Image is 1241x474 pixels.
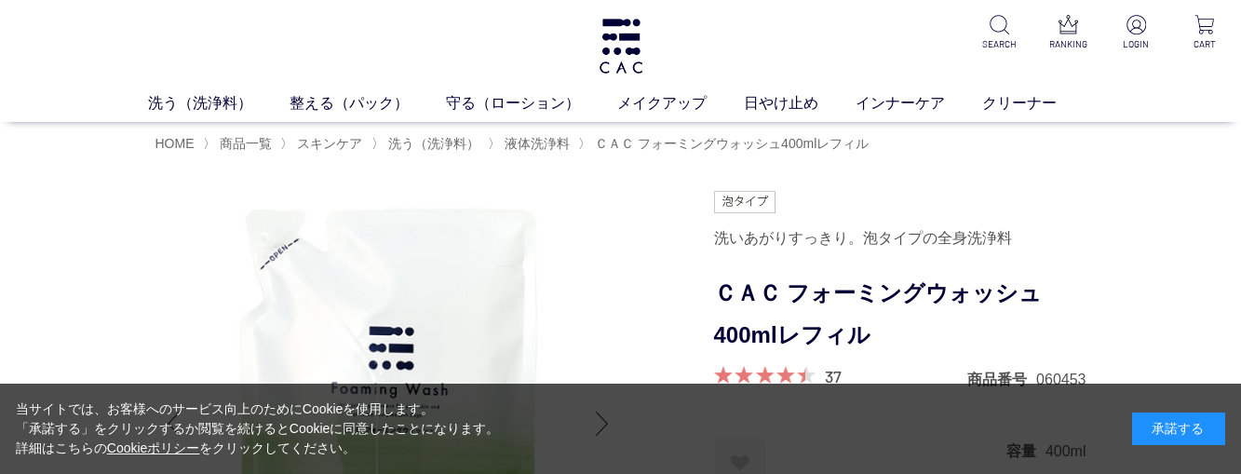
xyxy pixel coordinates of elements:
li: 〉 [371,135,484,153]
a: LOGIN [1114,15,1158,51]
a: SEARCH [978,15,1021,51]
a: 日やけ止め [744,92,856,115]
span: 商品一覧 [220,136,272,151]
a: メイクアップ [617,92,744,115]
a: 守る（ローション） [446,92,617,115]
span: 液体洗浄料 [505,136,570,151]
a: 整える（パック） [290,92,446,115]
a: ＣＡＣ フォーミングウォッシュ400mlレフィル [591,136,869,151]
a: 液体洗浄料 [501,136,570,151]
a: HOME [155,136,195,151]
div: 洗いあがりすっきり。泡タイプの全身洗浄料 [714,223,1086,254]
p: SEARCH [978,37,1021,51]
li: 〉 [280,135,367,153]
h1: ＣＡＣ フォーミングウォッシュ400mlレフィル [714,273,1086,357]
a: RANKING [1046,15,1090,51]
span: スキンケア [297,136,362,151]
p: CART [1182,37,1226,51]
a: 洗う（洗浄料） [384,136,479,151]
dd: 060453 [1036,370,1086,389]
a: クリーナー [982,92,1094,115]
li: 〉 [488,135,574,153]
li: 〉 [203,135,277,153]
img: logo [597,19,645,74]
dt: 商品番号 [967,370,1036,389]
a: 37 [825,366,842,386]
a: インナーケア [856,92,982,115]
a: 洗う（洗浄料） [148,92,290,115]
img: 泡タイプ [714,191,776,213]
span: 洗う（洗浄料） [388,136,479,151]
a: 商品一覧 [216,136,272,151]
a: CART [1182,15,1226,51]
li: 〉 [578,135,873,153]
div: 当サイトでは、お客様へのサービス向上のためにCookieを使用します。 「承諾する」をクリックするか閲覧を続けるとCookieに同意したことになります。 詳細はこちらの をクリックしてください。 [16,400,500,458]
a: Cookieポリシー [107,440,200,455]
a: スキンケア [293,136,362,151]
span: ＣＡＣ フォーミングウォッシュ400mlレフィル [595,136,869,151]
p: RANKING [1046,37,1090,51]
div: 承諾する [1132,413,1225,445]
p: LOGIN [1114,37,1158,51]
